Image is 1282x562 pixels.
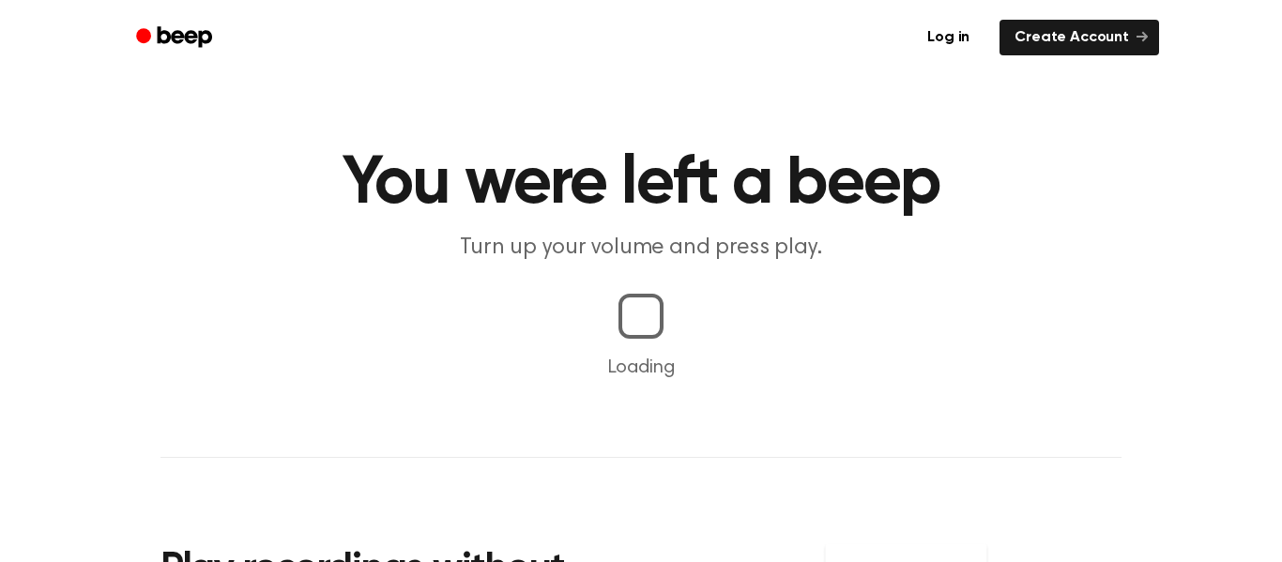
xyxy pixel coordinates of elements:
[908,16,988,59] a: Log in
[160,150,1122,218] h1: You were left a beep
[23,354,1259,382] p: Loading
[281,233,1001,264] p: Turn up your volume and press play.
[123,20,229,56] a: Beep
[1000,20,1159,55] a: Create Account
